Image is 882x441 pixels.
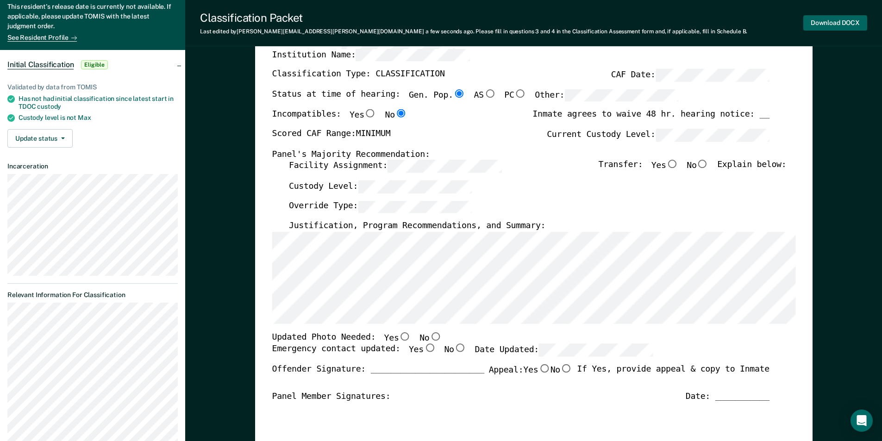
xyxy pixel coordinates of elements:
[385,109,407,121] label: No
[272,391,390,402] div: Panel Member Signatures:
[514,89,526,98] input: PC
[538,364,550,373] input: Yes
[7,129,73,148] button: Update status
[696,160,708,168] input: No
[81,60,107,69] span: Eligible
[483,89,495,98] input: AS
[388,160,501,173] input: Facility Assignment:
[272,149,769,160] div: Panel's Majority Recommendation:
[564,89,678,102] input: Other:
[37,103,61,110] span: custody
[78,114,91,121] span: Max
[272,364,769,391] div: Offender Signature: _______________________ If Yes, provide appeal & copy to Inmate
[394,109,407,118] input: No
[655,69,769,82] input: CAF Date:
[474,89,496,102] label: AS
[349,109,376,121] label: Yes
[7,2,178,33] div: This resident's release date is currently not available. If applicable, please update TOMIS with ...
[200,28,747,35] div: Last edited by [PERSON_NAME][EMAIL_ADDRESS][PERSON_NAME][DOMAIN_NAME] . Please fill in questions ...
[7,60,74,69] span: Initial Classification
[538,344,652,357] input: Date Updated:
[475,344,653,357] label: Date Updated:
[429,332,441,341] input: No
[532,109,769,129] div: Inmate agrees to waive 48 hr. hearing notice: __
[687,160,709,173] label: No
[358,180,472,193] input: Custody Level:
[19,95,178,111] div: Has not had initial classification since latest start in TDOC
[7,34,77,42] a: See Resident Profile
[272,89,678,110] div: Status at time of hearing:
[685,391,769,402] div: Date: ___________
[272,344,653,364] div: Emergency contact updated:
[272,69,444,82] label: Classification Type: CLASSIFICATION
[423,344,435,352] input: Yes
[444,344,466,357] label: No
[358,200,472,213] input: Override Type:
[272,49,469,62] label: Institution Name:
[655,129,769,142] input: Current Custody Level:
[200,11,747,25] div: Classification Packet
[453,89,465,98] input: Gen. Pop.
[454,344,466,352] input: No
[272,109,407,129] div: Incompatibles:
[547,129,769,142] label: Current Custody Level:
[399,332,411,341] input: Yes
[651,160,678,173] label: Yes
[384,332,411,344] label: Yes
[272,332,441,344] div: Updated Photo Needed:
[611,69,769,82] label: CAF Date:
[7,291,178,299] dt: Relevant Information For Classification
[535,89,678,102] label: Other:
[408,89,465,102] label: Gen. Pop.
[666,160,678,168] input: Yes
[419,332,442,344] label: No
[560,364,572,373] input: No
[288,160,501,173] label: Facility Assignment:
[272,129,390,142] label: Scored CAF Range: MINIMUM
[7,83,178,91] div: Validated by data from TOMIS
[550,364,572,376] label: No
[488,364,572,384] label: Appeal:
[851,410,873,432] div: Open Intercom Messenger
[425,28,473,35] span: a few seconds ago
[523,364,550,376] label: Yes
[356,49,469,62] input: Institution Name:
[7,162,178,170] dt: Incarceration
[288,221,545,232] label: Justification, Program Recommendations, and Summary:
[288,180,472,193] label: Custody Level:
[364,109,376,118] input: Yes
[504,89,526,102] label: PC
[19,114,178,122] div: Custody level is not
[408,344,435,357] label: Yes
[598,160,786,180] div: Transfer: Explain below:
[288,200,472,213] label: Override Type:
[803,15,867,31] button: Download DOCX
